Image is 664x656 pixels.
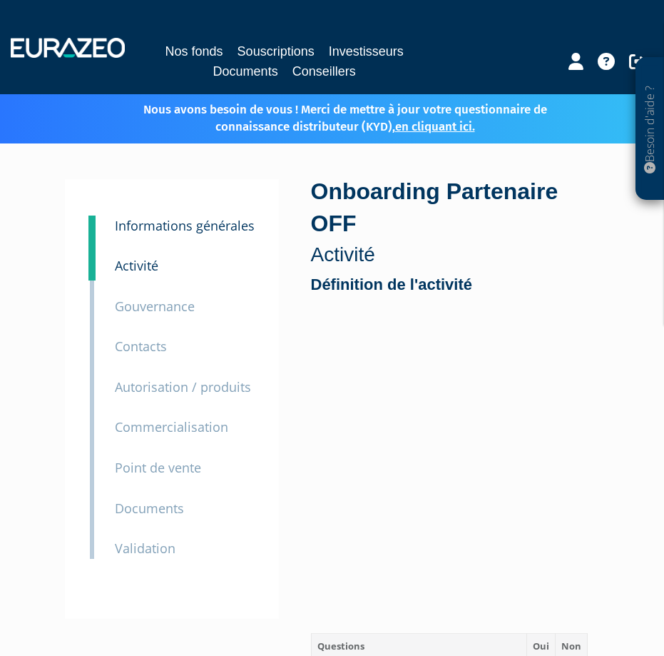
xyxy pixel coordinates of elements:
img: 1732889491-logotype_eurazeo_blanc_rvb.png [11,38,125,58]
small: Contacts [115,338,167,355]
small: Gouvernance [115,298,195,315]
a: 4 [88,236,96,281]
h4: Définition de l'activité [311,276,588,293]
a: Documents [213,61,278,81]
p: Nous avons besoin de vous ! Merci de mettre à jour votre questionnaire de connaissance distribute... [68,98,581,136]
small: Informations générales [115,217,255,234]
a: Investisseurs [329,41,404,61]
small: Documents [115,500,184,517]
a: en cliquant ici. [395,119,475,134]
small: Autorisation / produits [115,378,251,395]
a: 3 [88,216,96,244]
small: Activité [115,257,158,274]
a: Nos fonds [165,41,223,61]
a: Conseillers [292,61,356,81]
small: Commercialisation [115,418,228,435]
small: Validation [115,540,175,557]
small: Point de vente [115,459,201,476]
p: Activité [311,241,600,269]
a: Souscriptions [237,41,315,61]
p: Besoin d'aide ? [642,65,658,193]
div: Onboarding Partenaire OFF [311,176,600,269]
